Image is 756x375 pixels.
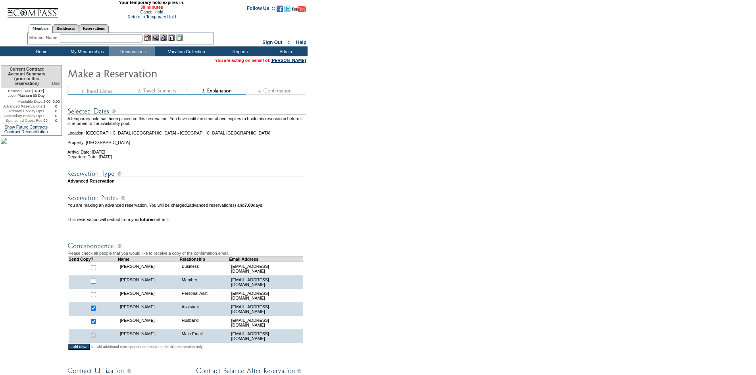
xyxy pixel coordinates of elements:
td: [EMAIL_ADDRESS][DOMAIN_NAME] [229,316,303,329]
td: You are making an advanced reservation. You will be charged advanced reservation(s) and days. [67,203,307,212]
td: [PERSON_NAME] [118,329,180,343]
td: A temporary hold has been placed on this reservation. You have until the timer above expires to b... [67,116,307,126]
td: 0 [51,104,62,109]
td: [EMAIL_ADDRESS][DOMAIN_NAME] [229,329,303,343]
img: Become our fan on Facebook [277,6,283,12]
img: Subscribe to our YouTube Channel [292,6,306,12]
a: Follow us on Twitter [284,8,290,13]
td: Departure Date: [DATE] [67,154,307,159]
img: View [152,35,159,41]
td: Relationship [180,256,229,262]
td: [DATE] [1,88,51,93]
td: Location: [GEOGRAPHIC_DATA], [GEOGRAPHIC_DATA] - [GEOGRAPHIC_DATA], [GEOGRAPHIC_DATA] [67,126,307,135]
td: 9.00 [51,99,62,104]
td: Email Address [229,256,303,262]
td: 0 [43,113,51,118]
td: Advanced Reservations: [1,104,43,109]
a: Return to Temporary Hold [128,14,176,19]
div: Member Name: [29,35,60,41]
td: [PERSON_NAME] [118,289,180,302]
td: Current Contract Account Summary (prior to this reservation) [1,65,51,88]
td: Advanced Reservation [67,179,307,183]
b: 1 [187,203,189,208]
a: Contract Reconciliation [4,129,48,134]
td: Admin [262,46,308,56]
td: Member [180,275,229,289]
img: Reservation Type [67,169,306,179]
a: Cancel Hold [140,10,163,14]
img: Shot-47-042.jpg [1,138,7,144]
span: Disc. [52,81,62,86]
td: Primary Holiday Opt: [1,109,43,113]
td: Business [180,262,229,275]
td: 0 [51,113,62,118]
td: [PERSON_NAME] [118,275,180,289]
td: Main Email [180,329,229,343]
td: [EMAIL_ADDRESS][DOMAIN_NAME] [229,275,303,289]
span: Level: [8,93,17,98]
td: 0 [51,109,62,113]
img: step4_state1.gif [246,87,306,95]
td: Personal Asst. [180,289,229,302]
td: Property: [GEOGRAPHIC_DATA] [67,135,307,145]
td: My Memberships [63,46,109,56]
input: Add New [68,344,90,350]
span: :: [288,40,291,45]
a: Members [29,24,53,33]
td: [EMAIL_ADDRESS][DOMAIN_NAME] [229,302,303,316]
a: Residences [52,24,79,33]
a: [PERSON_NAME] [271,58,306,63]
b: future [140,217,152,222]
td: [PERSON_NAME] [118,302,180,316]
td: Assistant [180,302,229,316]
img: Reservation Dates [67,106,306,116]
span: Please check all people that you would like to receive a copy of the confirmation email. [67,251,229,256]
td: Send Copy? [69,256,118,262]
img: b_calculator.gif [176,35,183,41]
a: Help [296,40,306,45]
td: Arrival Date: [DATE] [67,145,307,154]
td: Reservations [109,46,155,56]
a: Show Future Contracts [4,125,48,129]
td: Reports [216,46,262,56]
img: Impersonate [160,35,167,41]
td: Platinum 60 Day [1,93,51,99]
td: Husband [180,316,229,329]
td: Home [18,46,63,56]
img: Make Reservation [67,65,226,81]
td: 0 [51,118,62,123]
img: b_edit.gif [144,35,151,41]
a: Subscribe to our YouTube Channel [292,8,306,13]
span: 30 minutes [62,5,241,10]
span: <--Add additional correspondence recipients for this reservation only. [91,344,204,349]
td: Vacation Collection [155,46,216,56]
img: step2_state3.gif [127,87,187,95]
img: Reservation Notes [67,193,306,203]
img: Follow us on Twitter [284,6,290,12]
td: 1 [43,104,51,109]
img: Compass Home [7,2,58,18]
b: 7.00 [244,203,253,208]
td: Available Days: [1,99,43,104]
td: Name [118,256,180,262]
td: Sponsored Guest Res: [1,118,43,123]
td: This reservation will deduct from your contract. [67,217,307,222]
td: 99 [43,118,51,123]
img: step1_state3.gif [67,87,127,95]
span: Renewal Date: [8,88,32,93]
td: [PERSON_NAME] [118,316,180,329]
span: You are acting on behalf of: [215,58,306,63]
a: Become our fan on Facebook [277,8,283,13]
td: 0 [43,109,51,113]
td: Follow Us :: [247,5,275,14]
td: [EMAIL_ADDRESS][DOMAIN_NAME] [229,262,303,275]
img: Reservations [168,35,175,41]
a: Reservations [79,24,109,33]
a: Sign Out [262,40,282,45]
td: Secondary Holiday Opt: [1,113,43,118]
td: 2.00 [43,99,51,104]
td: [EMAIL_ADDRESS][DOMAIN_NAME] [229,289,303,302]
td: [PERSON_NAME] [118,262,180,275]
img: step3_state2.gif [187,87,246,95]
